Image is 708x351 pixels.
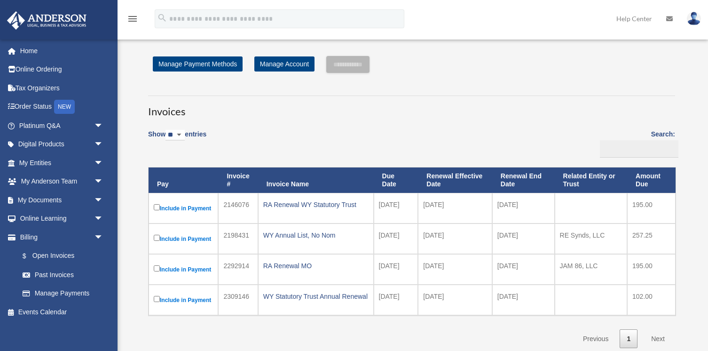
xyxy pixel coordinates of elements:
[154,204,160,210] input: Include in Payment
[7,303,118,321] a: Events Calendar
[4,11,89,30] img: Anderson Advisors Platinum Portal
[94,209,113,229] span: arrow_drop_down
[7,79,118,97] a: Tax Organizers
[94,153,113,173] span: arrow_drop_down
[555,254,628,285] td: JAM 86, LLC
[218,254,258,285] td: 2292914
[54,100,75,114] div: NEW
[149,168,218,193] th: Pay: activate to sort column descending
[263,229,369,242] div: WY Annual List, No Nom
[94,116,113,136] span: arrow_drop_down
[418,285,492,315] td: [DATE]
[7,209,118,228] a: Online Learningarrow_drop_down
[7,116,118,135] a: Platinum Q&Aarrow_drop_down
[7,228,113,247] a: Billingarrow_drop_down
[127,16,138,24] a: menu
[28,250,32,262] span: $
[218,193,258,223] td: 2146076
[374,223,418,254] td: [DATE]
[154,265,160,271] input: Include in Payment
[154,296,160,302] input: Include in Payment
[7,41,118,60] a: Home
[374,193,418,223] td: [DATE]
[154,233,213,245] label: Include in Payment
[555,223,628,254] td: RE Synds, LLC
[165,130,185,141] select: Showentries
[263,259,369,272] div: RA Renewal MO
[94,135,113,154] span: arrow_drop_down
[597,128,675,158] label: Search:
[555,168,628,193] th: Related Entity or Trust: activate to sort column ascending
[218,285,258,315] td: 2309146
[418,193,492,223] td: [DATE]
[258,168,374,193] th: Invoice Name: activate to sort column ascending
[492,223,555,254] td: [DATE]
[492,168,555,193] th: Renewal End Date: activate to sort column ascending
[7,97,118,117] a: Order StatusNEW
[418,254,492,285] td: [DATE]
[218,223,258,254] td: 2198431
[154,294,213,306] label: Include in Payment
[153,56,243,72] a: Manage Payment Methods
[627,168,676,193] th: Amount Due: activate to sort column ascending
[620,329,637,349] a: 1
[154,235,160,241] input: Include in Payment
[148,128,206,150] label: Show entries
[13,247,108,266] a: $Open Invoices
[418,168,492,193] th: Renewal Effective Date: activate to sort column ascending
[374,168,418,193] th: Due Date: activate to sort column ascending
[600,140,678,158] input: Search:
[127,13,138,24] i: menu
[627,193,676,223] td: 195.00
[154,263,213,275] label: Include in Payment
[7,60,118,79] a: Online Ordering
[492,254,555,285] td: [DATE]
[7,172,118,191] a: My Anderson Teamarrow_drop_down
[627,223,676,254] td: 257.25
[418,223,492,254] td: [DATE]
[13,265,113,284] a: Past Invoices
[94,191,113,210] span: arrow_drop_down
[492,285,555,315] td: [DATE]
[94,172,113,191] span: arrow_drop_down
[157,13,167,23] i: search
[687,12,701,25] img: User Pic
[627,254,676,285] td: 195.00
[576,329,615,349] a: Previous
[263,290,369,303] div: WY Statutory Trust Annual Renewal
[7,191,118,209] a: My Documentsarrow_drop_down
[13,284,113,303] a: Manage Payments
[627,285,676,315] td: 102.00
[148,96,675,119] h3: Invoices
[154,202,213,214] label: Include in Payment
[94,228,113,247] span: arrow_drop_down
[263,198,369,211] div: RA Renewal WY Statutory Trust
[7,135,118,154] a: Digital Productsarrow_drop_down
[644,329,672,349] a: Next
[374,285,418,315] td: [DATE]
[7,153,118,172] a: My Entitiesarrow_drop_down
[374,254,418,285] td: [DATE]
[254,56,315,72] a: Manage Account
[492,193,555,223] td: [DATE]
[218,168,258,193] th: Invoice #: activate to sort column ascending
